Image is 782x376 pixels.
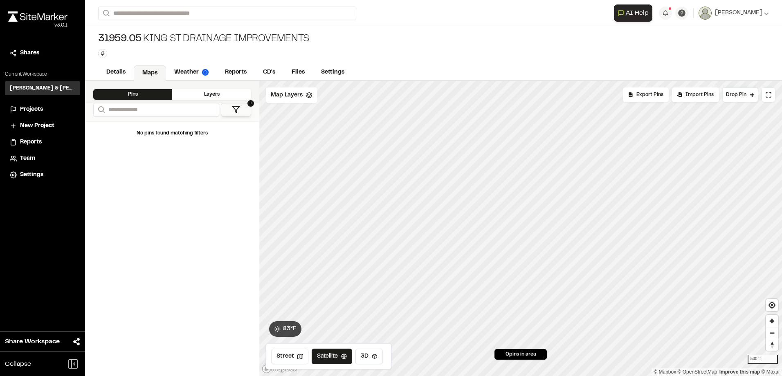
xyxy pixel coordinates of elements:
span: Drop Pin [726,91,746,98]
div: Oh geez...please don't... [8,22,67,29]
div: No pins available to export [623,87,669,102]
span: 1 [247,100,254,107]
span: Projects [20,105,43,114]
canvas: Map [259,81,782,376]
span: Settings [20,170,43,179]
button: Satellite [312,349,352,364]
span: No pins found matching filters [137,131,208,135]
a: New Project [10,121,75,130]
span: Shares [20,49,39,58]
span: Import Pins [685,91,714,98]
span: 0 pins in area [506,351,536,358]
a: Mapbox logo [262,364,298,374]
div: 500 ft [748,355,778,364]
span: Zoom out [766,327,778,339]
a: Reports [10,138,75,147]
button: Drop Pin [722,87,758,102]
a: Files [283,65,313,80]
span: Reports [20,138,42,147]
button: 3D [355,349,383,364]
button: Street [271,349,308,364]
button: Search [93,103,108,116]
span: 31959.05 [98,33,142,46]
a: Maxar [761,369,780,375]
button: 83°F [269,321,301,337]
span: Team [20,154,35,163]
div: Pins [93,89,172,100]
span: AI Help [626,8,649,18]
a: Mapbox [654,369,676,375]
span: Map Layers [271,91,303,100]
a: Weather [166,65,217,80]
button: 1 [221,103,251,116]
button: Search [98,7,113,20]
a: Reports [217,65,255,80]
span: [PERSON_NAME] [715,9,762,18]
img: rebrand.png [8,11,67,22]
button: Zoom out [766,327,778,339]
a: Shares [10,49,75,58]
button: Open AI Assistant [614,4,652,22]
a: OpenStreetMap [678,369,717,375]
h3: [PERSON_NAME] & [PERSON_NAME] Inc. [10,85,75,92]
a: Settings [10,170,75,179]
span: Collapse [5,359,31,369]
a: Settings [313,65,353,80]
div: King St Drainage Improvements [98,33,309,46]
span: Share Workspace [5,337,60,347]
span: New Project [20,121,54,130]
div: Import Pins into your project [672,87,719,102]
a: Team [10,154,75,163]
span: Export Pins [636,91,663,98]
button: Edit Tags [98,49,107,58]
span: Reset bearing to north [766,339,778,351]
p: Current Workspace [5,71,80,78]
a: Details [98,65,134,80]
a: CD's [255,65,283,80]
a: Map feedback [719,369,760,375]
a: Maps [134,65,166,81]
button: Reset bearing to north [766,339,778,351]
button: Find my location [766,299,778,311]
span: 83 ° F [283,325,297,333]
img: precipai.png [202,69,209,76]
button: [PERSON_NAME] [699,7,769,20]
img: User [699,7,712,20]
div: Layers [172,89,251,100]
a: Projects [10,105,75,114]
div: Open AI Assistant [614,4,656,22]
button: Zoom in [766,315,778,327]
